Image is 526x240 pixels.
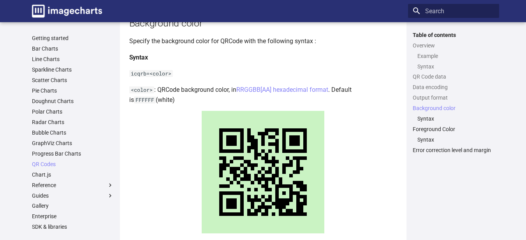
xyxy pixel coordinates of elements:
[129,70,173,77] code: icqrb=<color>
[32,77,114,84] a: Scatter Charts
[29,2,105,21] a: Image-Charts documentation
[417,53,494,60] a: Example
[32,87,114,94] a: Pie Charts
[32,56,114,63] a: Line Charts
[32,98,114,105] a: Doughnut Charts
[413,84,494,91] a: Data encoding
[32,35,114,42] a: Getting started
[417,136,494,143] a: Syntax
[413,147,494,154] a: Error correction level and margin
[32,119,114,126] a: Radar Charts
[134,96,156,103] code: FFFFFF
[413,126,494,133] a: Foreground Color
[129,85,397,105] p: : QRCode background color, in . Default is (white)
[32,171,114,178] a: Chart.js
[413,53,494,70] nav: Overview
[32,66,114,73] a: Sparkline Charts
[32,223,114,230] a: SDK & libraries
[32,182,114,189] label: Reference
[129,16,397,30] h2: Background color
[202,111,324,233] img: chart
[32,129,114,136] a: Bubble Charts
[413,42,494,49] a: Overview
[413,94,494,101] a: Output format
[32,5,102,18] img: logo
[32,213,114,220] a: Enterprise
[32,202,114,209] a: Gallery
[236,86,328,93] a: RRGGBB[AA] hexadecimal format
[413,115,494,122] nav: Background color
[32,140,114,147] a: GraphViz Charts
[408,4,499,18] input: Search
[32,192,114,199] label: Guides
[413,136,494,143] nav: Foreground Color
[129,36,397,46] p: Specify the background color for QRCode with the following syntax :
[32,150,114,157] a: Progress Bar Charts
[129,86,154,93] code: <color>
[408,32,499,39] label: Table of contents
[129,53,397,63] h4: Syntax
[413,73,494,80] a: QR Code data
[408,32,499,154] nav: Table of contents
[32,161,114,168] a: QR Codes
[417,115,494,122] a: Syntax
[32,108,114,115] a: Polar Charts
[417,63,494,70] a: Syntax
[32,45,114,52] a: Bar Charts
[413,105,494,112] a: Background color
